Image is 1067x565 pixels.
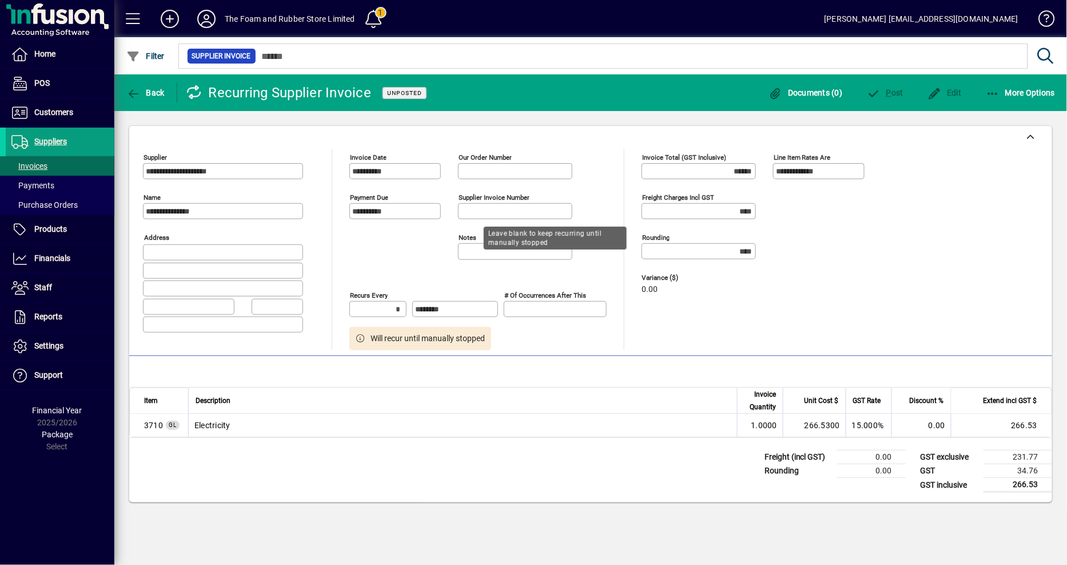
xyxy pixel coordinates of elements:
[152,9,188,29] button: Add
[126,52,165,61] span: Filter
[759,451,837,464] td: Freight (incl GST)
[6,244,114,273] a: Financials
[114,82,177,103] app-page-header-button: Back
[192,50,251,62] span: Supplier Invoice
[11,200,78,210] span: Purchase Orders
[11,181,54,190] span: Payments
[837,451,906,464] td: 0.00
[387,89,422,97] span: Unposted
[6,156,114,176] a: Invoices
[124,46,168,66] button: Filter
[6,274,114,302] a: Staff
[925,82,965,103] button: Edit
[915,451,984,464] td: GST exclusive
[34,370,63,380] span: Support
[825,10,1018,28] div: [PERSON_NAME] [EMAIL_ADDRESS][DOMAIN_NAME]
[144,420,163,431] span: Electricity
[6,332,114,361] a: Settings
[33,406,82,415] span: Financial Year
[6,195,114,215] a: Purchase Orders
[910,394,944,407] span: Discount %
[124,82,168,103] button: Back
[34,108,73,117] span: Customers
[6,69,114,98] a: POS
[759,464,837,478] td: Rounding
[6,40,114,69] a: Home
[504,291,586,299] mat-label: # of occurrences after this
[766,82,846,103] button: Documents (0)
[350,291,388,299] mat-label: Recurs every
[984,451,1052,464] td: 231.77
[144,394,158,407] span: Item
[642,274,710,282] span: Variance ($)
[951,414,1052,437] td: 266.53
[642,193,714,201] mat-label: Freight charges incl GST
[196,394,230,407] span: Description
[783,414,846,437] td: 266.5300
[34,78,50,88] span: POS
[350,193,388,201] mat-label: Payment due
[225,10,355,28] div: The Foam and Rubber Store Limited
[484,227,627,250] div: Leave blank to keep recurring until manually stopped
[188,9,225,29] button: Profile
[6,361,114,390] a: Support
[984,394,1037,407] span: Extend incl GST $
[983,82,1058,103] button: More Options
[867,88,904,97] span: ost
[846,414,891,437] td: 15.000%
[642,234,670,242] mat-label: Rounding
[34,224,67,234] span: Products
[188,414,737,437] td: Electricity
[42,430,73,439] span: Package
[6,98,114,127] a: Customers
[144,193,161,201] mat-label: Name
[853,394,881,407] span: GST Rate
[459,153,512,161] mat-label: Our order number
[837,464,906,478] td: 0.00
[34,283,52,292] span: Staff
[6,215,114,244] a: Products
[642,285,658,294] span: 0.00
[805,394,839,407] span: Unit Cost $
[144,153,167,161] mat-label: Supplier
[34,137,67,146] span: Suppliers
[774,153,831,161] mat-label: Line item rates are
[350,153,387,161] mat-label: Invoice date
[459,193,529,201] mat-label: Supplier invoice number
[6,176,114,195] a: Payments
[737,414,783,437] td: 1.0000
[34,254,70,263] span: Financials
[34,341,63,350] span: Settings
[34,49,55,58] span: Home
[891,414,951,437] td: 0.00
[915,464,984,478] td: GST
[6,303,114,331] a: Reports
[984,464,1052,478] td: 34.76
[11,161,47,171] span: Invoices
[642,153,726,161] mat-label: Invoice Total (GST inclusive)
[984,478,1052,492] td: 266.53
[186,84,372,102] div: Recurring Supplier Invoice
[915,478,984,492] td: GST inclusive
[864,82,907,103] button: Post
[459,234,476,242] mat-label: Notes
[34,312,62,321] span: Reports
[769,88,843,97] span: Documents (0)
[371,333,485,345] span: Will recur until manually stopped
[927,88,962,97] span: Edit
[986,88,1056,97] span: More Options
[126,88,165,97] span: Back
[744,388,776,413] span: Invoice Quantity
[1030,2,1053,39] a: Knowledge Base
[886,88,891,97] span: P
[169,422,177,428] span: GL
